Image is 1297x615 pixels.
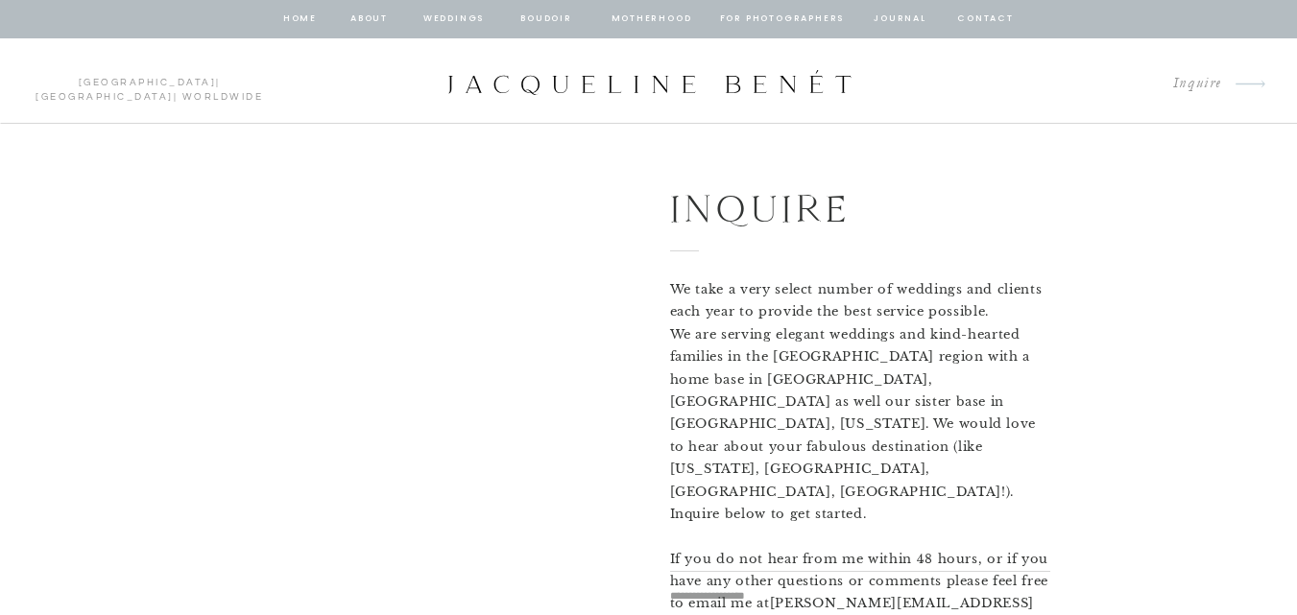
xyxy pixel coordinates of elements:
h1: Inquire [670,178,986,235]
a: contact [955,11,1017,28]
a: about [349,11,390,28]
p: | | Worldwide [27,76,272,87]
p: We take a very select number of weddings and clients each year to provide the best service possib... [670,278,1050,543]
a: [GEOGRAPHIC_DATA] [36,92,174,102]
a: [GEOGRAPHIC_DATA] [79,78,217,87]
a: BOUDOIR [519,11,574,28]
a: for photographers [720,11,845,28]
a: journal [871,11,930,28]
a: home [282,11,319,28]
a: Motherhood [612,11,691,28]
a: Inquire [1158,71,1222,97]
a: Weddings [421,11,487,28]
